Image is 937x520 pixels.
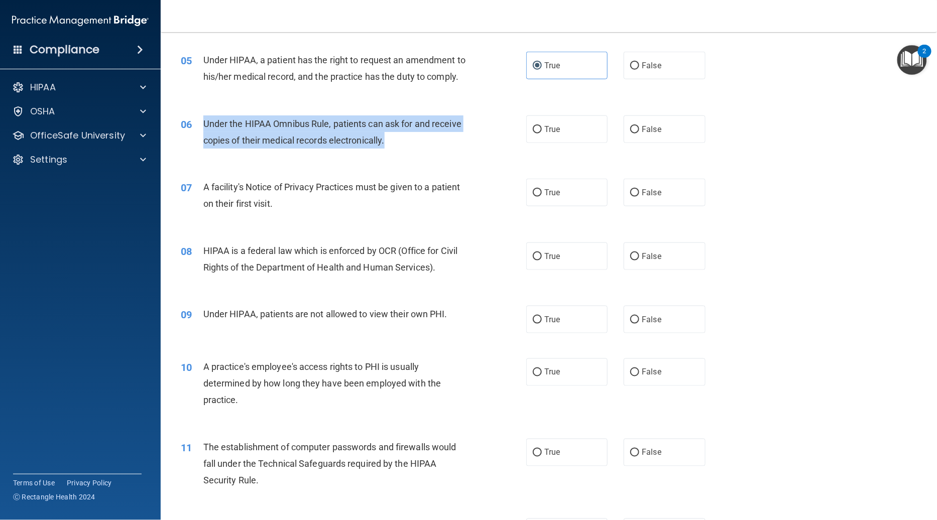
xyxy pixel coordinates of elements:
[630,126,639,134] input: False
[181,245,192,257] span: 08
[533,62,542,70] input: True
[630,449,639,457] input: False
[203,182,460,209] span: A facility's Notice of Privacy Practices must be given to a patient on their first visit.
[533,189,542,197] input: True
[630,369,639,376] input: False
[181,309,192,321] span: 09
[544,124,560,134] span: True
[12,154,146,166] a: Settings
[12,11,149,31] img: PMB logo
[544,315,560,324] span: True
[642,124,661,134] span: False
[533,253,542,261] input: True
[544,251,560,261] span: True
[923,51,926,64] div: 2
[203,309,447,319] span: Under HIPAA, patients are not allowed to view their own PHI.
[544,61,560,70] span: True
[630,316,639,324] input: False
[630,189,639,197] input: False
[181,361,192,373] span: 10
[203,118,461,146] span: Under the HIPAA Omnibus Rule, patients can ask for and receive copies of their medical records el...
[12,81,146,93] a: HIPAA
[30,154,67,166] p: Settings
[203,442,456,485] span: The establishment of computer passwords and firewalls would fall under the Technical Safeguards r...
[630,62,639,70] input: False
[533,369,542,376] input: True
[181,55,192,67] span: 05
[13,492,95,502] span: Ⓒ Rectangle Health 2024
[642,188,661,197] span: False
[30,129,125,142] p: OfficeSafe University
[642,367,661,377] span: False
[12,129,146,142] a: OfficeSafe University
[642,251,661,261] span: False
[203,361,441,405] span: A practice's employee's access rights to PHI is usually determined by how long they have been emp...
[13,478,55,488] a: Terms of Use
[642,448,661,457] span: False
[181,442,192,454] span: 11
[533,126,542,134] input: True
[544,448,560,457] span: True
[544,188,560,197] span: True
[30,81,56,93] p: HIPAA
[533,316,542,324] input: True
[203,55,465,82] span: Under HIPAA, a patient has the right to request an amendment to his/her medical record, and the p...
[642,315,661,324] span: False
[30,43,99,57] h4: Compliance
[897,45,927,75] button: Open Resource Center, 2 new notifications
[181,118,192,131] span: 06
[30,105,55,117] p: OSHA
[544,367,560,377] span: True
[630,253,639,261] input: False
[203,245,458,273] span: HIPAA is a federal law which is enforced by OCR (Office for Civil Rights of the Department of Hea...
[533,449,542,457] input: True
[642,61,661,70] span: False
[181,182,192,194] span: 07
[67,478,112,488] a: Privacy Policy
[12,105,146,117] a: OSHA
